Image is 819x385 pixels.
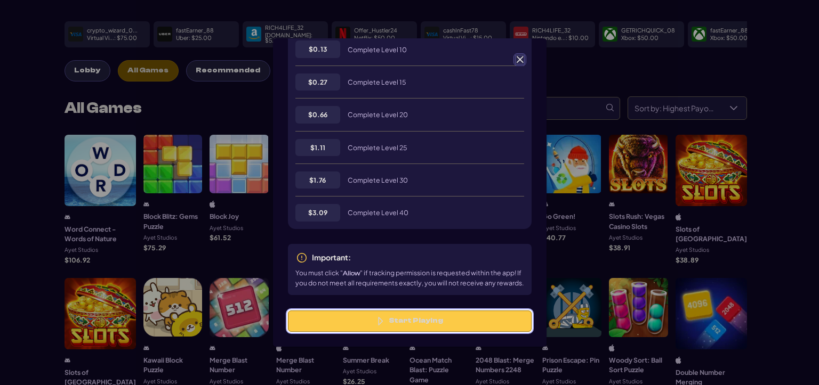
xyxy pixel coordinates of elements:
span: $ 0.13 [309,44,327,54]
span: $ 0.66 [308,110,327,119]
button: Start Playing [288,310,532,332]
span: $ 0.27 [308,77,327,87]
span: Complete Level 10 [348,45,407,54]
span: Complete Level 15 [348,78,406,86]
span: $ 1.76 [309,175,326,185]
b: Allow [343,269,360,277]
span: $ 1.11 [310,143,325,152]
span: Complete Level 30 [348,176,408,184]
p: You must click " " if tracking permission is requested within the app! If you do not meet all req... [295,268,524,288]
span: Complete Level 20 [348,110,408,119]
span: $ 3.09 [308,208,327,217]
p: Important: [312,252,351,263]
img: exclamationCircleIcon [295,251,308,264]
span: Complete Level 40 [348,208,408,217]
span: Complete Level 25 [348,143,407,152]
